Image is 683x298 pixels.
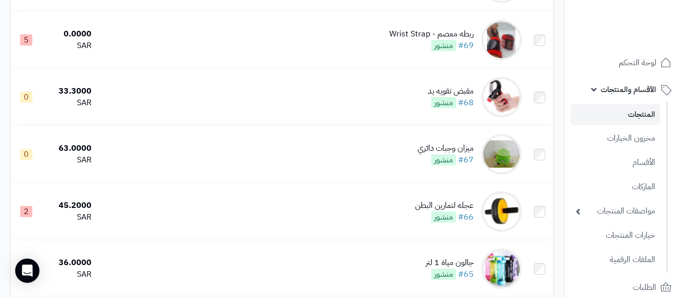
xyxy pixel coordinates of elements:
span: الطلبات [633,280,656,294]
div: 0.0000 [45,28,91,40]
img: logo-2.png [614,28,673,50]
div: SAR [45,269,91,280]
span: 5 [20,34,32,46]
a: #69 [458,39,474,52]
img: ميزان وجبات دائري [481,134,522,175]
span: 0 [20,92,32,103]
div: SAR [45,154,91,166]
div: 45.2000 [45,200,91,211]
span: منشور [431,269,456,280]
a: خيارات المنتجات [571,225,660,246]
span: منشور [431,97,456,108]
div: SAR [45,40,91,52]
div: SAR [45,97,91,109]
a: الماركات [571,176,660,198]
span: لوحة التحكم [619,56,656,70]
div: ربطه معصم - Wrist Strap [389,28,474,40]
a: #68 [458,97,474,109]
span: منشور [431,211,456,223]
a: مواصفات المنتجات [571,200,660,222]
div: عجله لتمارين البطن [415,200,474,211]
div: SAR [45,211,91,223]
span: الأقسام والمنتجات [601,82,656,97]
a: #66 [458,211,474,223]
img: ربطه معصم - Wrist Strap [481,20,522,60]
span: 2 [20,206,32,217]
img: عجله لتمارين البطن [481,191,522,232]
div: 33.3000 [45,86,91,97]
div: مقبض تقويه يد [428,86,474,97]
img: جالون مياة 1 لتر [481,248,522,289]
div: ميزان وجبات دائري [418,143,474,154]
div: جالون مياة 1 لتر [426,257,474,269]
div: Open Intercom Messenger [15,259,39,283]
span: منشور [431,40,456,51]
span: منشور [431,154,456,165]
img: مقبض تقويه يد [481,77,522,117]
div: 36.0000 [45,257,91,269]
a: #65 [458,268,474,280]
a: #67 [458,154,474,166]
a: لوحة التحكم [571,51,677,75]
span: 0 [20,149,32,160]
a: المنتجات [571,104,660,125]
a: مخزون الخيارات [571,127,660,149]
a: الملفات الرقمية [571,249,660,271]
div: 63.0000 [45,143,91,154]
a: الأقسام [571,152,660,174]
